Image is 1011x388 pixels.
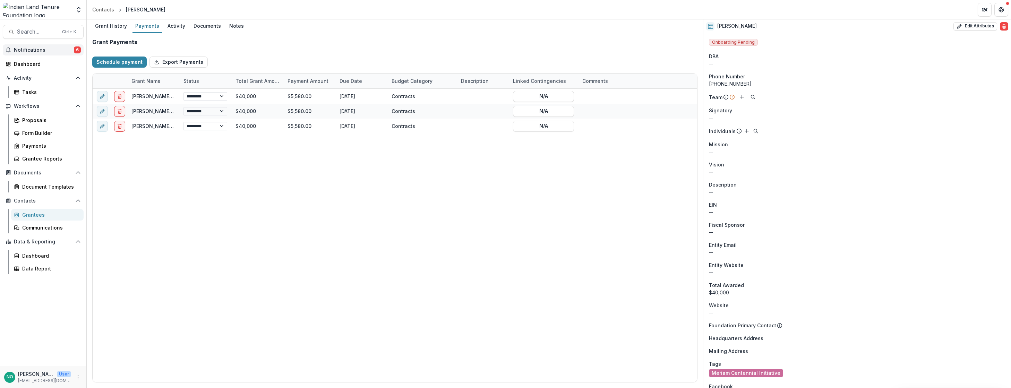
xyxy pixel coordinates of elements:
button: Search [752,127,760,135]
div: [DATE] [335,89,387,104]
div: Communications [22,224,78,231]
p: [PERSON_NAME] [18,370,54,378]
p: Team [709,94,722,101]
span: Total Awarded [709,282,744,289]
div: Total Grant Amount [231,77,283,85]
a: Grant History [92,19,130,33]
button: delete [114,91,125,102]
div: Comments [578,77,612,85]
div: Grantee Reports [22,155,78,162]
span: Notifications [14,47,74,53]
div: $40,000 [231,119,283,133]
span: 6 [74,46,81,53]
div: $5,580.00 [283,104,335,119]
a: Tasks [11,86,84,98]
div: -- [709,309,1005,316]
div: Payment Amount [283,74,335,88]
a: Proposals [11,114,84,126]
p: -- [709,188,1005,196]
a: Document Templates [11,181,84,192]
button: N/A [513,121,574,132]
button: Export Payments [149,57,208,68]
div: Due Date [335,74,387,88]
button: N/A [513,91,574,102]
span: Contacts [14,198,72,204]
div: Contracts [392,107,415,115]
a: Communications [11,222,84,233]
div: Comments [578,74,630,88]
button: Notifications6 [3,44,84,55]
button: Open Activity [3,72,84,84]
a: Data Report [11,263,84,274]
div: Activity [165,21,188,31]
div: Document Templates [22,183,78,190]
button: delete [114,106,125,117]
div: Linked Contingencies [509,77,570,85]
span: Entity Email [709,241,737,249]
button: Delete [1000,22,1008,31]
button: delete [114,121,125,132]
div: Status [179,74,231,88]
a: [PERSON_NAME] - 2025 [131,123,188,129]
div: Grant History [92,21,130,31]
p: User [57,371,71,377]
div: Dashboard [22,252,78,259]
div: Nicole Olson [7,375,13,379]
button: Open Data & Reporting [3,236,84,247]
span: Documents [14,170,72,176]
div: -- [709,269,1005,276]
div: Payments [22,142,78,149]
a: Form Builder [11,127,84,139]
a: [PERSON_NAME] - 2025 [131,108,188,114]
button: Open Documents [3,167,84,178]
p: [EMAIL_ADDRESS][DOMAIN_NAME] [18,378,71,384]
button: Open Workflows [3,101,84,112]
nav: breadcrumb [89,5,168,15]
button: Open Contacts [3,195,84,206]
span: Workflows [14,103,72,109]
div: -- [709,249,1005,256]
button: Open entity switcher [74,3,84,17]
button: Search... [3,25,84,39]
div: Total Grant Amount [231,74,283,88]
div: Payment Amount [283,77,333,85]
span: Headquarters Address [709,335,763,342]
div: $40,000 [231,104,283,119]
span: Signatory [709,107,732,114]
div: Payments [132,21,162,31]
button: edit [97,121,108,132]
div: Ctrl + K [61,28,78,36]
button: Edit Attributes [953,22,997,31]
a: [PERSON_NAME] - 2025 [131,93,188,99]
span: Tags [709,360,721,368]
p: Foundation Primary Contact [709,322,776,329]
p: EIN [709,201,717,208]
a: Payments [11,140,84,152]
div: Linked Contingencies [509,74,578,88]
div: Proposals [22,117,78,124]
a: Activity [165,19,188,33]
h2: Grant Payments [92,39,137,45]
span: DBA [709,53,719,60]
div: Budget Category [387,74,457,88]
p: -- [709,148,1005,155]
div: [DATE] [335,119,387,133]
span: Vision [709,161,724,168]
div: Description [457,74,509,88]
h2: [PERSON_NAME] [717,23,757,29]
div: $40,000 [709,289,1005,296]
a: Grantee Reports [11,153,84,164]
div: Grant Name [127,74,179,88]
button: edit [97,91,108,102]
span: Mission [709,141,728,148]
span: Website [709,302,729,309]
p: Individuals [709,128,736,135]
div: Form Builder [22,129,78,137]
